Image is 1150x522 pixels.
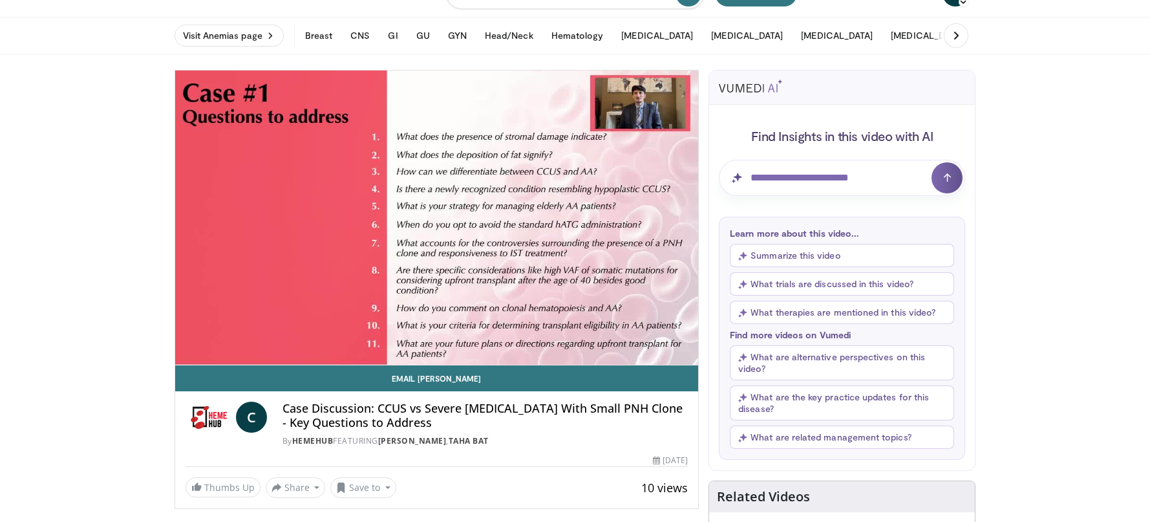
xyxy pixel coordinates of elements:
[186,477,261,497] a: Thumbs Up
[883,23,970,49] button: [MEDICAL_DATA]
[730,329,954,340] p: Find more videos on Vumedi
[266,477,326,498] button: Share
[730,228,954,239] p: Learn more about this video...
[653,455,688,466] div: [DATE]
[730,272,954,296] button: What trials are discussed in this video?
[717,489,810,505] h4: Related Videos
[186,402,231,433] img: HemeHub
[409,23,438,49] button: GU
[380,23,405,49] button: GI
[330,477,396,498] button: Save to
[793,23,880,49] button: [MEDICAL_DATA]
[719,160,965,196] input: Question for AI
[378,435,447,446] a: [PERSON_NAME]
[282,435,688,447] div: By FEATURING ,
[175,71,699,365] video-js: Video Player
[477,23,541,49] button: Head/Neck
[282,402,688,430] h4: Case Discussion: CCUS vs Severe [MEDICAL_DATA] With Small PNH Clone - Key Questions to Address
[641,480,688,495] span: 10 views
[730,426,954,449] button: What are related management topics?
[719,127,965,144] h4: Find Insights in this video with AI
[719,80,782,92] img: vumedi-ai-logo.svg
[292,435,334,446] a: HemeHub
[730,244,954,267] button: Summarize this video
[175,25,284,47] a: Visit Anemias page
[175,365,699,391] a: Email [PERSON_NAME]
[730,301,954,324] button: What therapies are mentioned in this video?
[440,23,474,49] button: GYN
[297,23,340,49] button: Breast
[236,402,267,433] a: C
[343,23,378,49] button: CNS
[703,23,791,49] button: [MEDICAL_DATA]
[730,345,954,380] button: What are alternative perspectives on this video?
[613,23,701,49] button: [MEDICAL_DATA]
[449,435,489,446] a: Taha Bat
[730,386,954,420] button: What are the key practice updates for this disease?
[544,23,612,49] button: Hematology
